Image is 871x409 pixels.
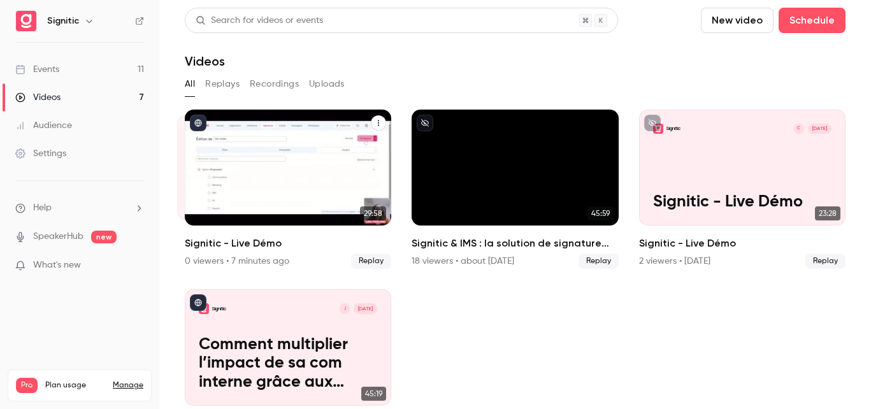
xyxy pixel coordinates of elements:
button: New video [701,8,774,33]
div: 0 viewers • 7 minutes ago [185,255,289,268]
p: Comment multiplier l’impact de sa com interne grâce aux signatures mail. [199,336,378,392]
span: [DATE] [354,303,377,313]
section: Videos [185,8,846,401]
div: Videos [15,91,61,104]
span: 29:58 [360,206,386,220]
button: published [190,115,206,131]
span: 23:28 [815,206,840,220]
div: Settings [15,147,66,160]
li: Signitic - Live Démo [639,110,846,269]
div: Search for videos or events [196,14,323,27]
div: 2 viewers • [DATE] [639,255,710,268]
button: published [190,294,206,311]
p: Signitic [666,125,680,132]
h1: Videos [185,54,225,69]
a: Signitic - Live DémoSigniticL[DATE]Signitic - Live Démo29:5829:58Signitic - Live Démo0 viewers • ... [185,110,391,269]
div: 18 viewers • about [DATE] [412,255,514,268]
div: C [793,123,805,134]
li: help-dropdown-opener [15,201,144,215]
a: 45:59Signitic & IMS : la solution de signature mail pensée pour les MSP18 viewers • about [DATE]R... [412,110,618,269]
p: Signitic [212,305,226,312]
span: What's new [33,259,81,272]
h2: Signitic & IMS : la solution de signature mail pensée pour les MSP [412,236,618,251]
button: Uploads [309,74,345,94]
button: unpublished [417,115,433,131]
div: Audience [15,119,72,132]
span: Pro [16,378,38,393]
iframe: Noticeable Trigger [129,260,144,271]
li: Signitic - Live Démo [185,110,391,269]
li: Signitic & IMS : la solution de signature mail pensée pour les MSP [412,110,618,269]
span: new [91,231,117,243]
img: Signitic [16,11,36,31]
button: Recordings [250,74,299,94]
button: unpublished [644,115,661,131]
span: Help [33,201,52,215]
span: Plan usage [45,380,105,391]
span: Replay [579,254,619,269]
span: Replay [351,254,391,269]
a: SpeakerHub [33,230,83,243]
span: 45:19 [361,387,386,401]
button: All [185,74,195,94]
a: Manage [113,380,143,391]
p: Signitic - Live Démo [653,193,832,212]
a: Signitic - Live DémoSigniticC[DATE]Signitic - Live Démo23:28Signitic - Live Démo2 viewers • [DATE... [639,110,846,269]
button: Replays [205,74,240,94]
h2: Signitic - Live Démo [639,236,846,251]
span: 45:59 [587,206,614,220]
div: J [339,303,350,314]
h2: Signitic - Live Démo [185,236,391,251]
h6: Signitic [47,15,79,27]
span: [DATE] [808,124,831,134]
div: Events [15,63,59,76]
button: Schedule [779,8,846,33]
span: Replay [805,254,846,269]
